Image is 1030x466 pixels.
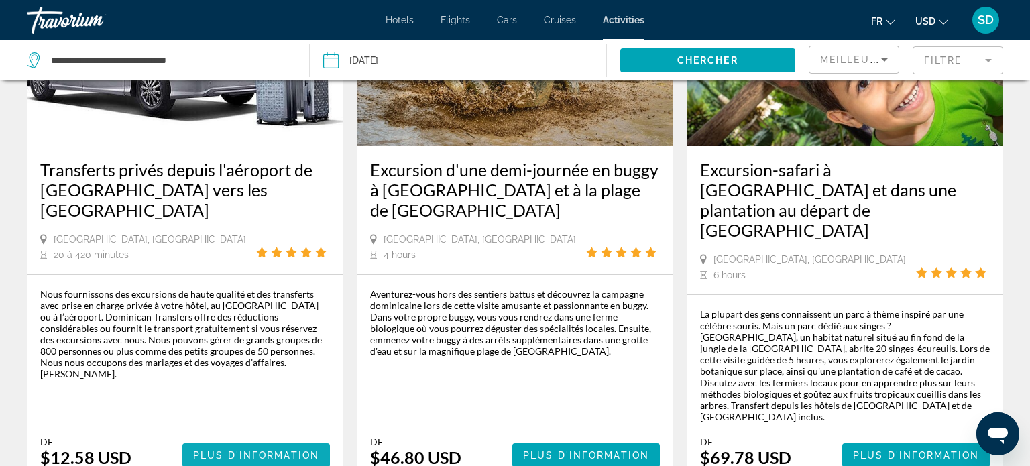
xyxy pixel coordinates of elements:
[915,11,948,31] button: Change currency
[968,6,1003,34] button: User Menu
[700,436,791,447] div: De
[871,16,882,27] span: fr
[370,288,660,357] div: Aventurez-vous hors des sentiers battus et découvrez la campagne dominicaine lors de cette visite...
[700,308,990,422] div: La plupart des gens connaissent un parc à thème inspiré par une célèbre souris. Mais un parc dédi...
[853,450,979,461] span: Plus d'information
[384,234,576,245] span: [GEOGRAPHIC_DATA], [GEOGRAPHIC_DATA]
[913,46,1003,75] button: Filter
[820,54,941,65] span: Meilleures ventes
[441,15,470,25] a: Flights
[370,436,461,447] div: De
[700,160,990,240] a: Excursion-safari à [GEOGRAPHIC_DATA] et dans une plantation au départ de [GEOGRAPHIC_DATA]
[523,450,649,461] span: Plus d'information
[677,55,738,66] span: Chercher
[54,234,246,245] span: [GEOGRAPHIC_DATA], [GEOGRAPHIC_DATA]
[370,160,660,220] a: Excursion d'une demi-journée en buggy à [GEOGRAPHIC_DATA] et à la plage de [GEOGRAPHIC_DATA]
[40,160,330,220] a: Transferts privés depuis l'aéroport de [GEOGRAPHIC_DATA] vers les [GEOGRAPHIC_DATA]
[193,450,319,461] span: Plus d'information
[713,254,906,265] span: [GEOGRAPHIC_DATA], [GEOGRAPHIC_DATA]
[603,15,644,25] a: Activities
[871,11,895,31] button: Change language
[978,13,994,27] span: SD
[384,249,416,260] span: 4 hours
[713,270,746,280] span: 6 hours
[386,15,414,25] a: Hotels
[544,15,576,25] a: Cruises
[915,16,935,27] span: USD
[27,3,161,38] a: Travorium
[976,412,1019,455] iframe: Bouton de lancement de la fenêtre de messagerie
[54,249,129,260] span: 20 à 420 minutes
[40,436,131,447] div: De
[40,288,330,380] div: Nous fournissons des excursions de haute qualité et des transferts avec prise en charge privée à ...
[620,48,796,72] button: Chercher
[497,15,517,25] a: Cars
[820,52,888,68] mat-select: Sort by
[323,40,606,80] button: Date: Sep 9, 2025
